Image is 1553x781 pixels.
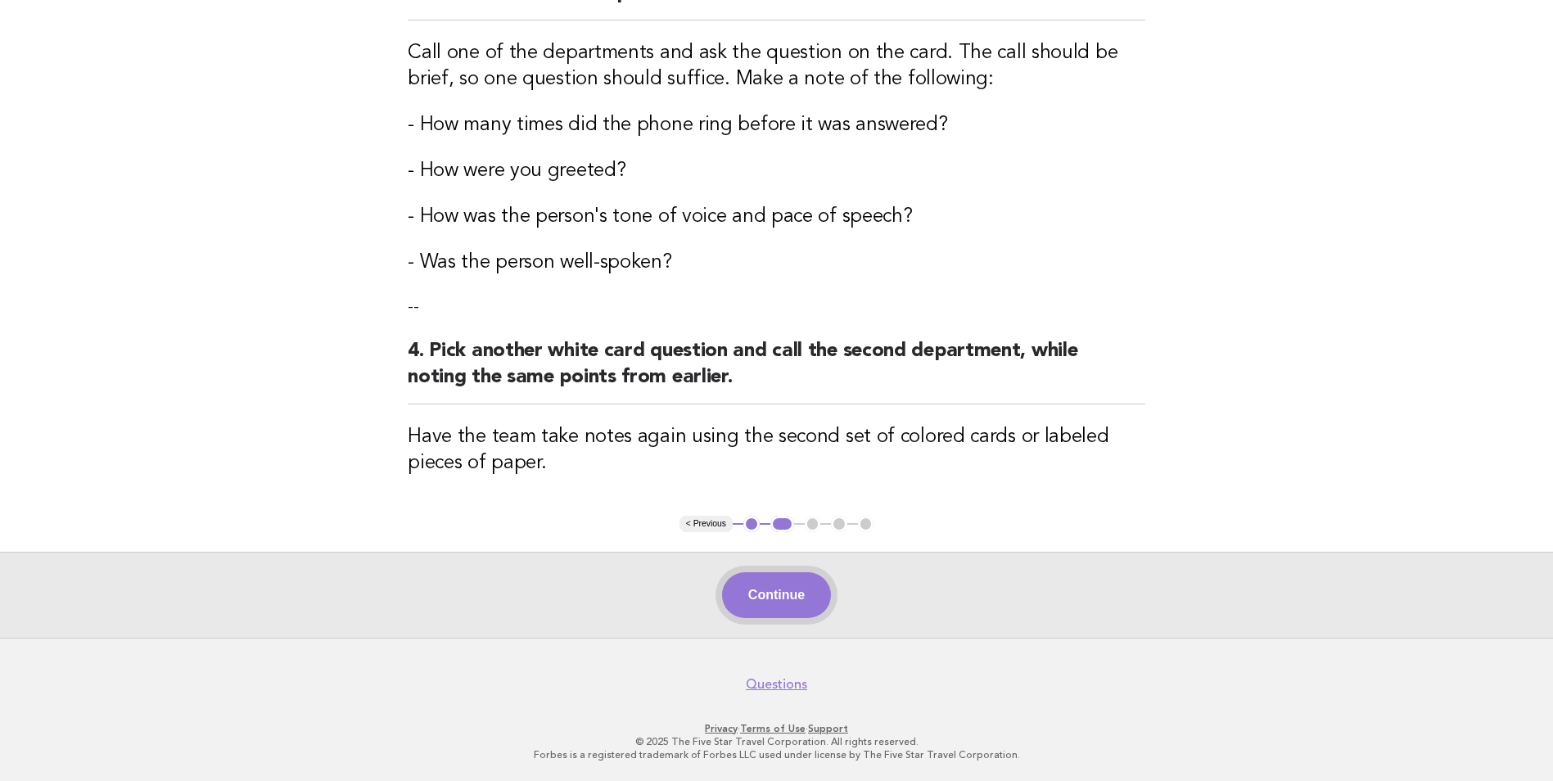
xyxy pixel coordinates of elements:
p: -- [408,296,1145,318]
p: © 2025 The Five Star Travel Corporation. All rights reserved. [276,735,1278,748]
h3: - How was the person's tone of voice and pace of speech? [408,204,1145,230]
h3: - How many times did the phone ring before it was answered? [408,112,1145,138]
a: Questions [746,676,807,693]
button: 2 [770,516,794,532]
button: < Previous [679,516,733,532]
h3: - Was the person well-spoken? [408,250,1145,276]
h2: 4. Pick another white card question and call the second department, while noting the same points ... [408,338,1145,404]
a: Terms of Use [740,723,806,734]
h3: Call one of the departments and ask the question on the card. The call should be brief, so one qu... [408,40,1145,93]
button: Continue [722,572,831,618]
a: Support [808,723,848,734]
p: Forbes is a registered trademark of Forbes LLC used under license by The Five Star Travel Corpora... [276,748,1278,761]
h3: Have the team take notes again using the second set of colored cards or labeled pieces of paper. [408,424,1145,476]
h3: - How were you greeted? [408,158,1145,184]
button: 1 [743,516,760,532]
a: Privacy [705,723,738,734]
p: · · [276,722,1278,735]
